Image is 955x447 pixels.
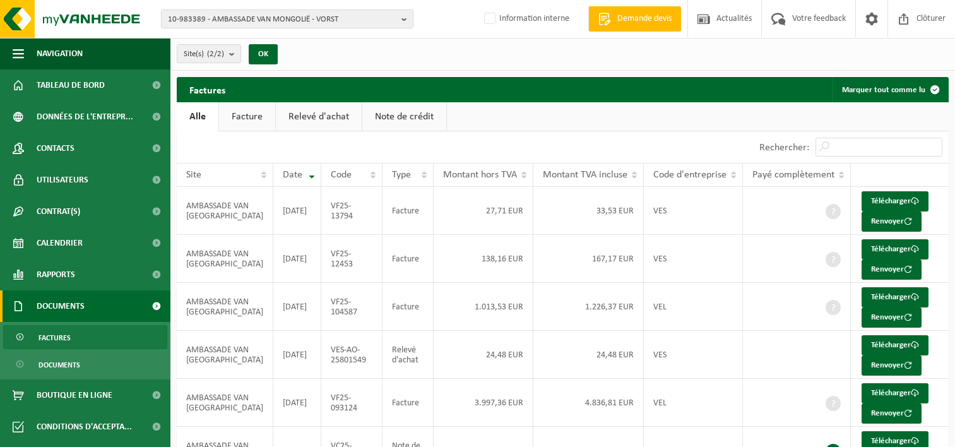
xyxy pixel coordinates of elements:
[588,6,681,32] a: Demande devis
[533,379,644,427] td: 4.836,81 EUR
[533,235,644,283] td: 167,17 EUR
[177,44,241,63] button: Site(s)(2/2)
[543,170,627,180] span: Montant TVA incluse
[862,239,928,259] a: Télécharger
[39,326,71,350] span: Factures
[383,331,434,379] td: Relevé d'achat
[161,9,413,28] button: 10-983389 - AMBASSADE VAN MONGOLIË - VORST
[321,283,382,331] td: VF25-104587
[177,187,273,235] td: AMBASSADE VAN [GEOGRAPHIC_DATA]
[207,50,224,58] count: (2/2)
[37,69,105,101] span: Tableau de bord
[362,102,446,131] a: Note de crédit
[434,379,533,427] td: 3.997,36 EUR
[383,187,434,235] td: Facture
[177,283,273,331] td: AMBASSADE VAN [GEOGRAPHIC_DATA]
[177,77,238,102] h2: Factures
[533,283,644,331] td: 1.226,37 EUR
[283,170,302,180] span: Date
[273,235,321,283] td: [DATE]
[39,353,80,377] span: Documents
[37,101,133,133] span: Données de l'entrepr...
[273,187,321,235] td: [DATE]
[168,10,396,29] span: 10-983389 - AMBASSADE VAN MONGOLIË - VORST
[37,164,88,196] span: Utilisateurs
[862,383,928,403] a: Télécharger
[219,102,275,131] a: Facture
[3,325,167,349] a: Factures
[383,379,434,427] td: Facture
[276,102,362,131] a: Relevé d'achat
[186,170,201,180] span: Site
[383,283,434,331] td: Facture
[177,331,273,379] td: AMBASSADE VAN [GEOGRAPHIC_DATA]
[321,379,382,427] td: VF25-093124
[434,235,533,283] td: 138,16 EUR
[321,187,382,235] td: VF25-13794
[249,44,278,64] button: OK
[482,9,569,28] label: Information interne
[862,287,928,307] a: Télécharger
[862,355,922,376] button: Renvoyer
[434,187,533,235] td: 27,71 EUR
[37,411,132,443] span: Conditions d'accepta...
[862,335,928,355] a: Télécharger
[392,170,411,180] span: Type
[37,133,74,164] span: Contacts
[434,283,533,331] td: 1.013,53 EUR
[273,331,321,379] td: [DATE]
[37,259,75,290] span: Rapports
[184,45,224,64] span: Site(s)
[644,235,743,283] td: VES
[862,259,922,280] button: Renvoyer
[177,235,273,283] td: AMBASSADE VAN [GEOGRAPHIC_DATA]
[273,283,321,331] td: [DATE]
[3,352,167,376] a: Documents
[37,196,80,227] span: Contrat(s)
[644,187,743,235] td: VES
[862,403,922,424] button: Renvoyer
[644,283,743,331] td: VEL
[533,331,644,379] td: 24,48 EUR
[832,77,947,102] button: Marquer tout comme lu
[614,13,675,25] span: Demande devis
[37,38,83,69] span: Navigation
[752,170,834,180] span: Payé complètement
[177,102,218,131] a: Alle
[434,331,533,379] td: 24,48 EUR
[862,191,928,212] a: Télécharger
[331,170,352,180] span: Code
[37,227,83,259] span: Calendrier
[321,235,382,283] td: VF25-12453
[37,379,112,411] span: Boutique en ligne
[321,331,382,379] td: VES-AO-25801549
[177,379,273,427] td: AMBASSADE VAN [GEOGRAPHIC_DATA]
[383,235,434,283] td: Facture
[37,290,85,322] span: Documents
[443,170,517,180] span: Montant hors TVA
[862,212,922,232] button: Renvoyer
[644,379,743,427] td: VEL
[273,379,321,427] td: [DATE]
[653,170,727,180] span: Code d'entreprise
[644,331,743,379] td: VES
[862,307,922,328] button: Renvoyer
[759,143,809,153] label: Rechercher:
[533,187,644,235] td: 33,53 EUR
